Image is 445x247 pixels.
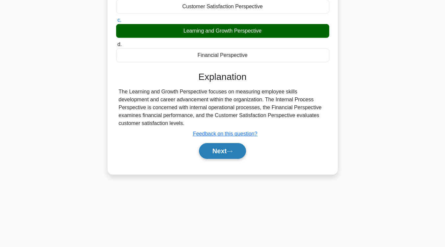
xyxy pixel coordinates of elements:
[117,41,122,47] span: d.
[117,17,121,23] span: c.
[199,143,246,159] button: Next
[116,24,329,38] div: Learning and Growth Perspective
[193,131,258,136] a: Feedback on this question?
[116,48,329,62] div: Financial Perspective
[119,88,327,127] div: The Learning and Growth Perspective focuses on measuring employee skills development and career a...
[120,71,325,83] h3: Explanation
